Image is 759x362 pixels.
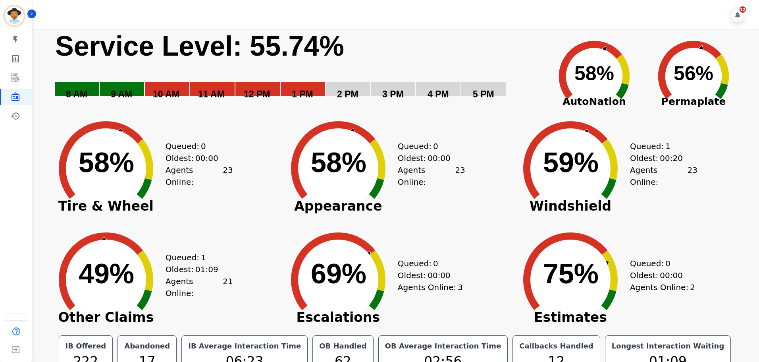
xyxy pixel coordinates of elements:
[79,147,134,178] text: 58%
[398,140,457,152] div: Queued:
[337,89,358,99] text: 2 PM
[610,341,726,352] div: Longest Interaction Waiting
[545,94,644,109] span: AutoNation
[166,140,225,152] div: Queued:
[166,275,233,299] div: Agents Online:
[5,6,24,25] img: Bordered avatar
[398,152,457,164] div: Oldest:
[201,252,206,263] span: 1
[630,164,697,188] div: Agents Online:
[79,258,134,289] text: 49%
[311,258,366,289] text: 69%
[740,6,746,13] div: 12
[630,152,690,164] div: Oldest:
[518,341,595,352] div: Callbacks Handled
[223,164,233,188] span: 23
[55,31,344,62] text: Service Level: 55.74%
[458,281,463,293] span: 3
[292,89,313,99] text: 1 PM
[660,269,683,281] span: 00:00
[630,281,697,293] div: Agents Online:
[630,257,690,269] div: Queued:
[455,164,465,188] span: 23
[511,202,630,210] span: Windshield
[123,341,171,352] div: Abandoned
[398,257,457,269] div: Queued:
[543,147,599,178] text: 59%
[195,263,218,275] span: 01:09
[574,62,614,85] text: 58%
[166,164,233,188] div: Agents Online:
[398,281,465,293] div: Agents Online:
[398,269,457,281] div: Oldest:
[398,164,465,188] div: Agents Online:
[433,140,438,152] span: 0
[318,341,368,352] div: OB Handled
[187,341,302,352] div: IB Average Interaction Time
[195,152,218,164] span: 00:00
[201,140,206,152] span: 0
[428,152,451,164] span: 00:00
[428,89,449,99] text: 4 PM
[660,152,683,164] span: 00:20
[311,147,366,178] text: 58%
[674,62,713,85] text: 56%
[66,89,87,99] text: 8 AM
[46,314,166,321] span: Other Claims
[665,140,670,152] span: 1
[279,202,398,210] span: Appearance
[630,269,690,281] div: Oldest:
[198,89,225,99] text: 11 AM
[166,252,225,263] div: Queued:
[543,258,599,289] text: 75%
[166,152,225,164] div: Oldest:
[244,89,270,99] text: 12 PM
[111,89,132,99] text: 9 AM
[644,94,743,109] span: Permaplate
[433,257,438,269] span: 0
[166,263,225,275] div: Oldest:
[630,140,690,152] div: Queued:
[665,257,670,269] span: 0
[46,202,166,210] span: Tire & Wheel
[383,341,503,352] div: OB Average Interaction Time
[223,275,233,299] span: 21
[64,341,108,352] div: IB Offered
[279,314,398,321] span: Escalations
[382,89,404,99] text: 3 PM
[511,314,630,321] span: Estimates
[690,281,695,293] span: 2
[153,89,179,99] text: 10 AM
[428,269,451,281] span: 00:00
[473,89,494,99] text: 5 PM
[687,164,697,188] span: 23
[54,29,543,111] svg: Service Level: 0%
